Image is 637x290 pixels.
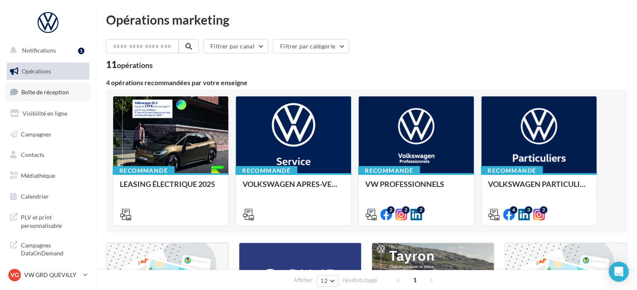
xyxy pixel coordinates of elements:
[5,167,91,184] a: Médiathèque
[21,172,55,179] span: Médiathèque
[5,63,91,80] a: Opérations
[387,206,394,214] div: 2
[120,180,222,197] div: LEASING ÉLECTRIQUE 2025
[540,206,547,214] div: 2
[106,60,153,69] div: 11
[5,126,91,143] a: Campagnes
[24,271,80,279] p: VW GRD QUEVILLY
[21,240,86,257] span: Campagnes DataOnDemand
[21,130,51,137] span: Campagnes
[358,166,420,175] div: Recommandé
[22,47,56,54] span: Notifications
[417,206,425,214] div: 2
[402,206,409,214] div: 2
[481,166,543,175] div: Recommandé
[78,48,84,54] div: 1
[525,206,532,214] div: 3
[510,206,517,214] div: 4
[321,277,328,284] span: 12
[21,193,49,200] span: Calendrier
[5,188,91,205] a: Calendrier
[343,276,377,284] span: résultats/page
[5,42,88,59] button: Notifications 1
[21,212,86,229] span: PLV et print personnalisable
[365,180,467,197] div: VW PROFESSIONNELS
[21,151,44,158] span: Contacts
[488,180,590,197] div: VOLKSWAGEN PARTICULIER
[5,105,91,122] a: Visibilité en ligne
[235,166,297,175] div: Recommandé
[203,39,268,53] button: Filtrer par canal
[273,39,349,53] button: Filtrer par catégorie
[293,276,312,284] span: Afficher
[5,236,91,261] a: Campagnes DataOnDemand
[22,68,51,75] span: Opérations
[117,61,153,69] div: opérations
[106,13,627,26] div: Opérations marketing
[113,166,174,175] div: Recommandé
[609,262,629,282] div: Open Intercom Messenger
[23,110,67,117] span: Visibilité en ligne
[10,271,19,279] span: VG
[317,275,338,287] button: 12
[5,208,91,233] a: PLV et print personnalisable
[21,88,69,96] span: Boîte de réception
[5,146,91,164] a: Contacts
[408,273,422,287] span: 1
[7,267,89,283] a: VG VW GRD QUEVILLY
[106,79,627,86] div: 4 opérations recommandées par votre enseigne
[243,180,344,197] div: VOLKSWAGEN APRES-VENTE
[5,83,91,101] a: Boîte de réception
